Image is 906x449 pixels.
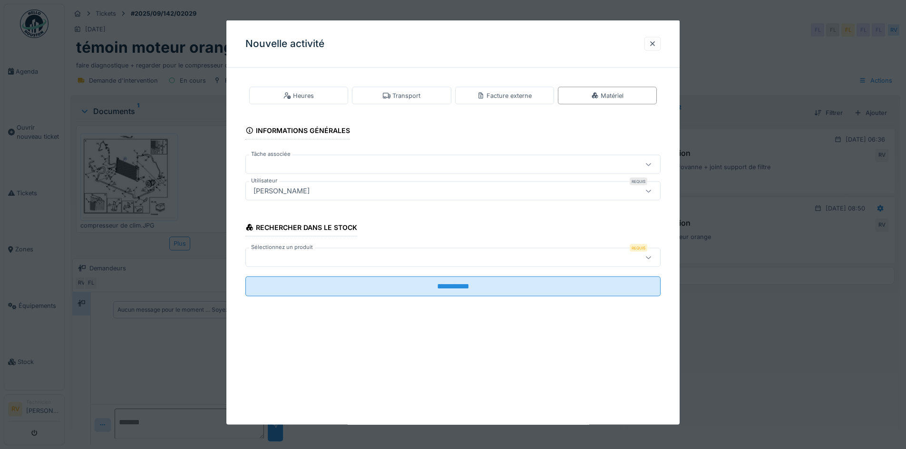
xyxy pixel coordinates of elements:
[249,177,279,185] label: Utilisateur
[249,150,292,158] label: Tâche associée
[383,91,420,100] div: Transport
[245,38,324,50] h3: Nouvelle activité
[630,178,647,185] div: Requis
[250,186,313,196] div: [PERSON_NAME]
[283,91,314,100] div: Heures
[591,91,623,100] div: Matériel
[245,124,350,140] div: Informations générales
[630,244,647,252] div: Requis
[245,220,357,237] div: Rechercher dans le stock
[249,243,315,251] label: Sélectionnez un produit
[477,91,532,100] div: Facture externe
